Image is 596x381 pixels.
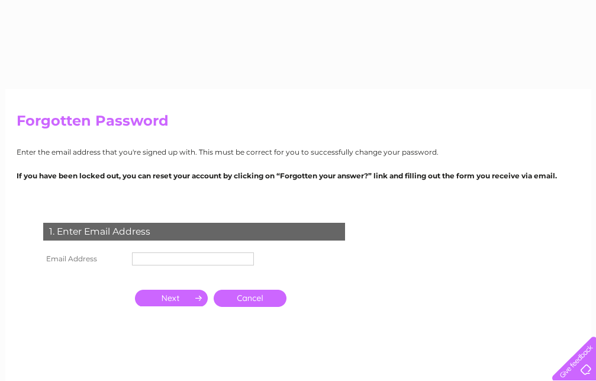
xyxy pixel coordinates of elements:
[43,223,345,241] div: 1. Enter Email Address
[17,170,580,181] p: If you have been locked out, you can reset your account by clicking on “Forgotten your answer?” l...
[17,113,580,135] h2: Forgotten Password
[214,290,286,307] a: Cancel
[17,146,580,158] p: Enter the email address that you're signed up with. This must be correct for you to successfully ...
[40,249,129,268] th: Email Address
